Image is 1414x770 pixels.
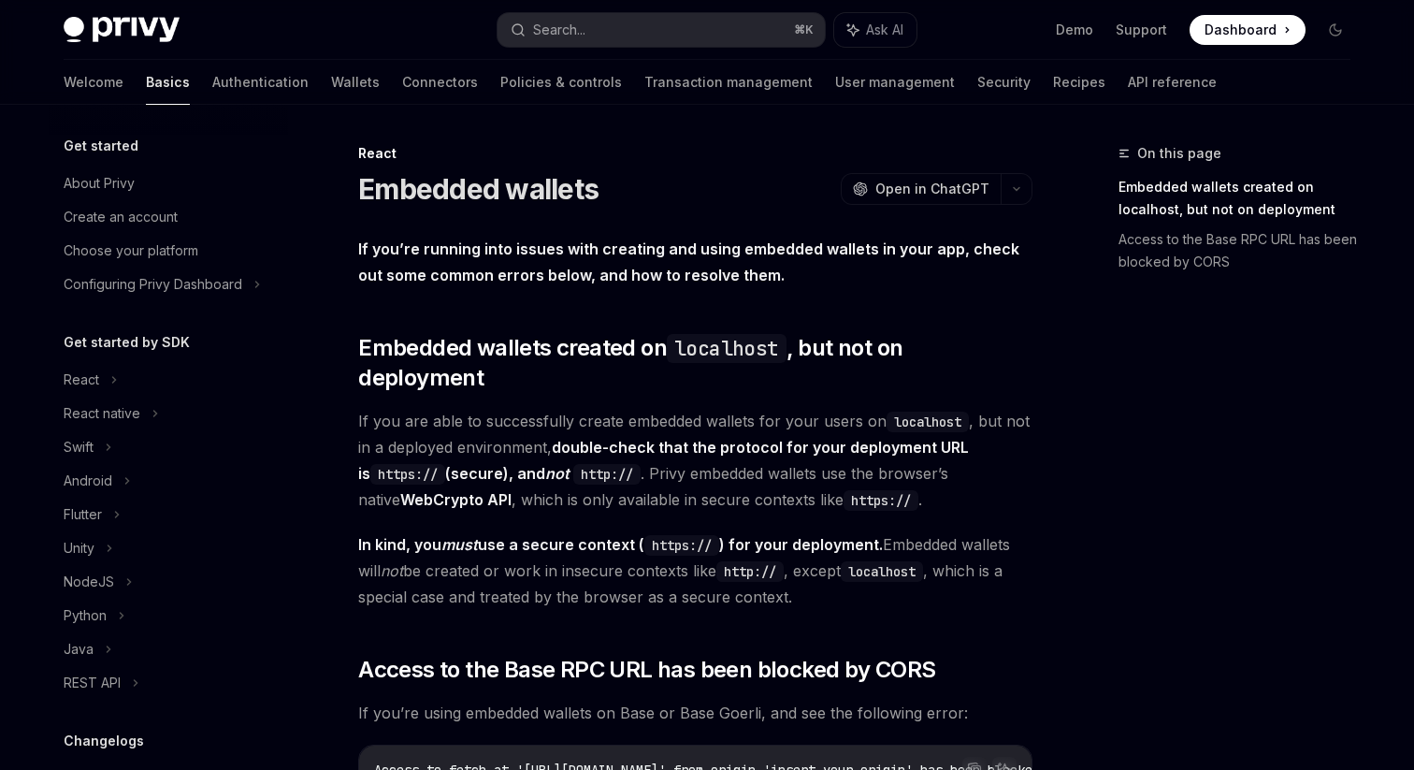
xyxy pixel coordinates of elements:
span: Embedded wallets created on , but not on deployment [358,333,1032,393]
div: React [64,369,99,391]
a: Access to the Base RPC URL has been blocked by CORS [1118,225,1365,277]
span: Dashboard [1205,21,1277,39]
div: About Privy [64,172,135,195]
button: Open in ChatGPT [841,173,1001,205]
a: Transaction management [644,60,813,105]
button: Search...⌘K [498,13,825,47]
h1: Embedded wallets [358,172,599,206]
a: Create an account [49,200,288,234]
span: If you are able to successfully create embedded wallets for your users on , but not in a deployed... [358,408,1032,513]
div: Search... [533,19,585,41]
a: Basics [146,60,190,105]
div: React native [64,402,140,425]
div: React [358,144,1032,163]
h5: Changelogs [64,730,144,752]
em: not [545,464,570,483]
div: Choose your platform [64,240,198,262]
code: localhost [887,412,969,432]
button: Toggle dark mode [1320,15,1350,45]
span: ⌘ K [794,22,814,37]
code: https:// [644,535,719,556]
a: Demo [1056,21,1093,39]
div: REST API [64,672,121,694]
code: https:// [844,490,918,511]
div: Java [64,638,94,661]
a: Authentication [212,60,309,105]
div: Create an account [64,206,178,228]
a: Wallets [331,60,380,105]
code: localhost [841,561,923,582]
div: Python [64,604,107,627]
div: Unity [64,537,94,559]
a: WebCrypto API [400,490,512,510]
div: Flutter [64,503,102,526]
a: Embedded wallets created on localhost, but not on deployment [1118,172,1365,225]
a: Recipes [1053,60,1105,105]
button: Ask AI [834,13,916,47]
strong: If you’re running into issues with creating and using embedded wallets in your app, check out som... [358,240,1019,284]
div: Swift [64,436,94,458]
code: http:// [716,561,784,582]
em: not [381,561,403,580]
strong: double-check that the protocol for your deployment URL is (secure), and [358,438,969,483]
a: Policies & controls [500,60,622,105]
a: Dashboard [1190,15,1306,45]
img: dark logo [64,17,180,43]
a: About Privy [49,167,288,200]
span: If you’re using embedded wallets on Base or Base Goerli, and see the following error: [358,700,1032,726]
a: Support [1116,21,1167,39]
h5: Get started by SDK [64,331,190,354]
strong: In kind, you use a secure context ( ) for your deployment. [358,535,883,554]
div: Android [64,470,112,492]
a: Connectors [402,60,478,105]
span: Ask AI [866,21,903,39]
em: must [441,535,478,554]
a: Security [977,60,1031,105]
code: https:// [370,464,445,485]
a: Choose your platform [49,234,288,268]
code: http:// [573,464,641,485]
div: NodeJS [64,571,114,593]
a: User management [835,60,955,105]
span: Access to the Base RPC URL has been blocked by CORS [358,655,935,685]
a: API reference [1128,60,1217,105]
span: Embedded wallets will be created or work in insecure contexts like , except , which is a special ... [358,531,1032,610]
span: On this page [1137,142,1221,165]
div: Configuring Privy Dashboard [64,273,242,296]
a: Welcome [64,60,123,105]
span: Open in ChatGPT [875,180,989,198]
h5: Get started [64,135,138,157]
code: localhost [667,334,786,363]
